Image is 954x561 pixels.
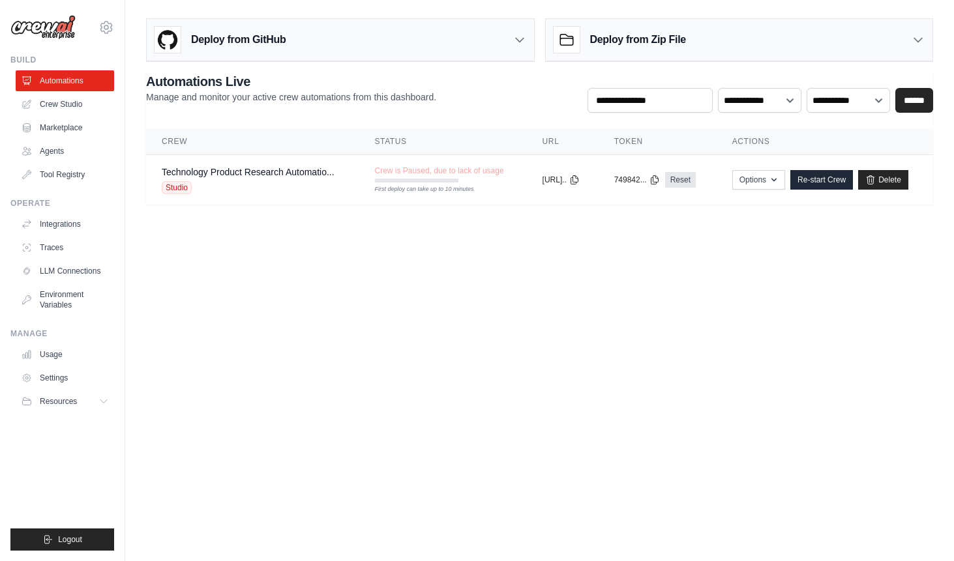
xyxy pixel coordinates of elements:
[191,32,286,48] h3: Deploy from GitHub
[614,175,660,185] button: 749842...
[16,141,114,162] a: Agents
[10,328,114,339] div: Manage
[732,170,785,190] button: Options
[16,344,114,365] a: Usage
[146,91,436,104] p: Manage and monitor your active crew automations from this dashboard.
[146,128,359,155] th: Crew
[162,167,335,177] a: Technology Product Research Automatio...
[40,396,77,407] span: Resources
[665,172,696,188] a: Reset
[590,32,686,48] h3: Deploy from Zip File
[16,70,114,91] a: Automations
[717,128,933,155] th: Actions
[146,72,436,91] h2: Automations Live
[16,284,114,315] a: Environment Variables
[58,534,82,545] span: Logout
[10,198,114,209] div: Operate
[599,128,717,155] th: Token
[375,185,458,194] div: First deploy can take up to 10 minutes
[359,128,527,155] th: Status
[527,128,599,155] th: URL
[16,94,114,115] a: Crew Studio
[16,391,114,412] button: Resources
[10,15,76,40] img: Logo
[790,170,853,190] a: Re-start Crew
[16,214,114,235] a: Integrations
[375,165,504,176] span: Crew is Paused, due to lack of usage
[10,55,114,65] div: Build
[858,170,908,190] a: Delete
[16,237,114,258] a: Traces
[16,367,114,388] a: Settings
[16,117,114,138] a: Marketplace
[16,164,114,185] a: Tool Registry
[16,261,114,281] a: LLM Connections
[10,528,114,551] button: Logout
[162,181,192,194] span: Studio
[155,27,181,53] img: GitHub Logo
